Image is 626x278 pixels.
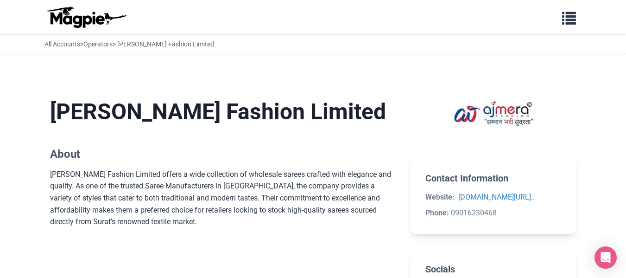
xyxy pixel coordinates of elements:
[425,264,561,275] h2: Socials
[449,98,538,128] img: Ajmera Fashion Limited logo
[44,39,214,49] div: > > [PERSON_NAME] Fashion Limited
[425,207,561,219] li: 09016230468
[50,148,396,161] h2: About
[425,208,449,217] strong: Phone:
[425,173,561,184] h2: Contact Information
[425,193,455,201] strong: Website:
[50,168,396,252] div: [PERSON_NAME] Fashion Limited offers a wide collection of wholesale sarees crafted with elegance ...
[594,246,617,269] div: Open Intercom Messenger
[44,40,80,48] a: All Accounts
[44,6,128,28] img: logo-ab69f6fb50320c5b225c76a69d11143b.png
[50,98,396,125] h1: [PERSON_NAME] Fashion Limited
[83,40,113,48] a: Operators
[458,193,535,201] a: [DOMAIN_NAME][URL]..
